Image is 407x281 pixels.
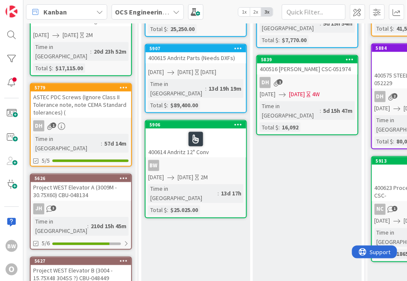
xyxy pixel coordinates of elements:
div: 5627 [34,258,131,264]
span: : [320,106,321,115]
div: 25,250.00 [168,24,197,34]
span: [DATE] [289,90,305,99]
div: 5627 [31,258,131,265]
div: 5626 [34,175,131,181]
span: : [101,139,102,148]
div: BW [146,160,246,171]
span: : [278,123,280,132]
div: 5779 [31,84,131,92]
div: 2M [86,31,93,40]
a: 5839400516 [PERSON_NAME] CSC-051974DH[DATE][DATE]4WTime in [GEOGRAPHIC_DATA]:5d 15h 47mTotal $:16... [256,55,358,135]
div: JH [33,204,44,215]
a: 5779ASTEC PDC Screws (Ignore Class II Tolerance note, note CEMA Standard tolerances) (DHTime in [... [30,83,132,167]
span: [DATE] [260,90,275,99]
div: O [6,264,17,275]
span: [DATE] [33,31,49,40]
div: DH [33,120,44,132]
img: Visit kanbanzone.com [6,6,17,17]
span: : [87,222,89,231]
div: 5906 [146,121,246,129]
div: 400614 Andritz 12" Conv [146,129,246,158]
div: DH [31,120,131,132]
div: Project WEST Elevator A (3009M - 30.75X60) CBU-048134 [31,182,131,201]
span: [DATE] [178,68,193,77]
span: : [278,35,280,45]
span: [DATE] [375,104,390,113]
div: 5907 [149,46,246,52]
span: : [393,24,395,33]
div: Time in [GEOGRAPHIC_DATA] [148,79,205,98]
div: Total $ [148,206,167,215]
span: [DATE] [148,173,164,182]
span: : [205,84,206,93]
div: 13d 17h [219,189,244,198]
span: [DATE] [375,217,390,226]
span: 3 [51,206,56,211]
span: [DATE] [63,31,78,40]
div: 5906 [149,122,246,128]
div: Total $ [148,100,167,110]
span: : [90,47,92,56]
span: 5/5 [42,156,50,165]
div: 5907 [146,45,246,52]
span: 1x [238,8,250,16]
span: 3x [261,8,273,16]
div: 13d 19h 19m [206,84,244,93]
div: $17,115.00 [53,63,85,73]
span: [DATE] [178,173,193,182]
span: 5/6 [42,239,50,248]
div: [DATE] [201,68,216,77]
span: 2x [250,8,261,16]
div: NC [375,204,386,215]
div: DH [375,91,386,102]
div: Total $ [375,137,393,146]
div: 5779 [34,85,131,91]
div: $25.025.00 [168,206,200,215]
div: 5839400516 [PERSON_NAME] CSC-051974 [257,56,358,75]
div: 400615 Andritz Parts (Needs DXFs) [146,52,246,63]
span: 1 [277,79,283,85]
span: 1 [51,123,56,128]
div: ASTEC PDC Screws (Ignore Class II Tolerance note, note CEMA Standard tolerances) ( [31,92,131,118]
div: DH [260,77,271,88]
div: 5626Project WEST Elevator A (3009M - 30.75X60) CBU-048134 [31,175,131,201]
div: Total $ [148,24,167,34]
div: 5839 [261,57,358,63]
div: 20d 23h 52m [92,47,129,56]
span: Support [18,1,39,11]
div: $89,400.00 [168,100,200,110]
div: Total $ [375,24,393,33]
span: : [167,100,168,110]
div: $7,770.00 [280,35,309,45]
span: [DATE] [148,68,164,77]
a: 5626Project WEST Elevator A (3009M - 30.75X60) CBU-048134JHTime in [GEOGRAPHIC_DATA]:210d 15h 45m5/6 [30,174,132,250]
div: Time in [GEOGRAPHIC_DATA] [148,184,218,203]
div: Time in [GEOGRAPHIC_DATA] [33,42,90,61]
span: : [167,206,168,215]
div: Total $ [260,35,278,45]
div: Time in [GEOGRAPHIC_DATA] [260,101,320,120]
input: Quick Filter... [282,4,346,20]
span: 1 [392,206,398,212]
span: Kanban [43,7,67,17]
div: 2M [201,173,208,182]
div: 210d 15h 45m [89,222,129,231]
a: 5906400614 Andritz 12" ConvBW[DATE][DATE]2MTime in [GEOGRAPHIC_DATA]:13d 17hTotal $:$25.025.00 [145,120,247,218]
div: 16,092 [280,123,301,132]
div: Time in [GEOGRAPHIC_DATA] [33,134,101,153]
span: 2 [392,93,398,99]
div: BW [6,240,17,252]
div: 5626 [31,175,131,182]
div: Total $ [33,63,52,73]
div: 5906400614 Andritz 12" Conv [146,121,246,158]
div: 57d 14m [102,139,129,148]
div: JH [31,204,131,215]
span: : [393,137,395,146]
span: : [218,189,219,198]
div: DH [257,77,358,88]
span: : [52,63,53,73]
div: Time in [GEOGRAPHIC_DATA] [33,217,87,236]
a: 400613 Process & Storage 14" Conv[DATE][DATE]2MTime in [GEOGRAPHIC_DATA]:20d 23h 52mTotal $:$17,1... [30,7,132,76]
span: : [167,24,168,34]
div: 5779ASTEC PDC Screws (Ignore Class II Tolerance note, note CEMA Standard tolerances) ( [31,84,131,118]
